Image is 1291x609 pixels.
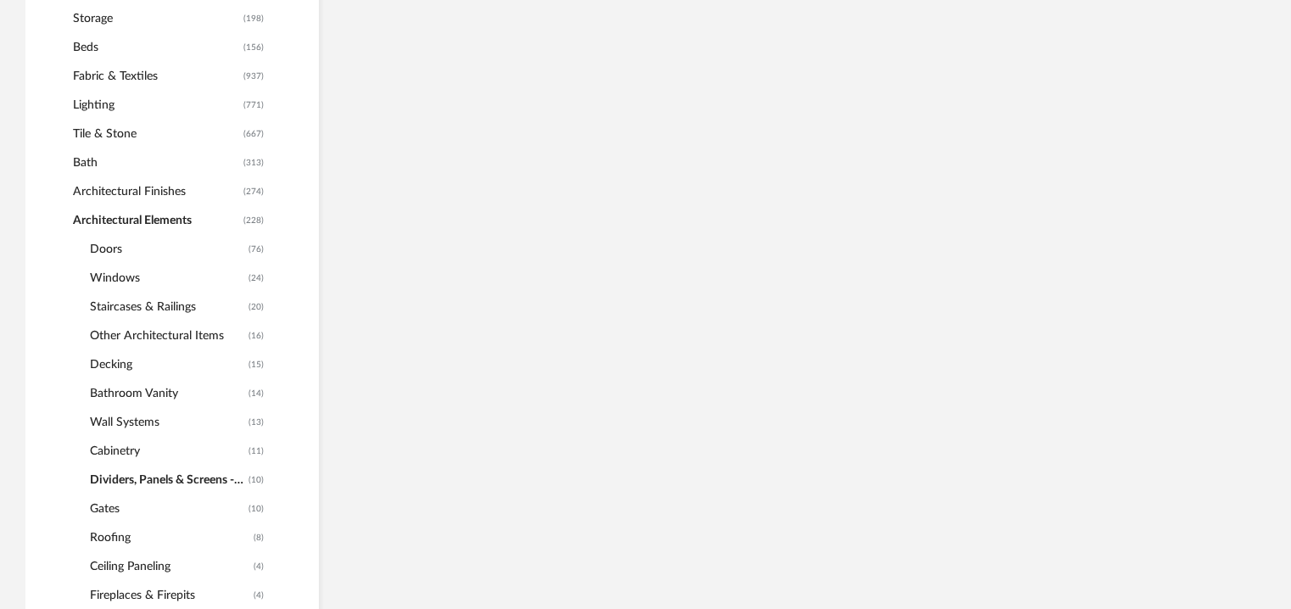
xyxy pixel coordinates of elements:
[243,120,264,148] span: (667)
[73,62,239,91] span: Fabric & Textiles
[243,92,264,119] span: (771)
[249,293,264,321] span: (20)
[254,553,264,580] span: (4)
[254,524,264,551] span: (8)
[90,264,244,293] span: Windows
[73,91,239,120] span: Lighting
[90,437,244,466] span: Cabinetry
[73,120,239,148] span: Tile & Stone
[73,148,239,177] span: Bath
[90,408,244,437] span: Wall Systems
[90,293,244,321] span: Staircases & Railings
[73,33,239,62] span: Beds
[73,206,239,235] span: Architectural Elements
[90,350,244,379] span: Decking
[73,177,239,206] span: Architectural Finishes
[249,467,264,494] span: (10)
[243,34,264,61] span: (156)
[243,178,264,205] span: (274)
[90,235,244,264] span: Doors
[90,466,244,494] span: Dividers, Panels & Screens - Architectural Elements
[90,379,244,408] span: Bathroom Vanity
[249,438,264,465] span: (11)
[249,236,264,263] span: (76)
[249,351,264,378] span: (15)
[254,582,264,609] span: (4)
[249,409,264,436] span: (13)
[249,265,264,292] span: (24)
[243,149,264,176] span: (313)
[243,207,264,234] span: (228)
[73,4,239,33] span: Storage
[249,495,264,522] span: (10)
[90,523,249,552] span: Roofing
[243,5,264,32] span: (198)
[243,63,264,90] span: (937)
[90,321,244,350] span: Other Architectural Items
[249,380,264,407] span: (14)
[90,494,244,523] span: Gates
[90,552,249,581] span: Ceiling Paneling
[249,322,264,349] span: (16)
